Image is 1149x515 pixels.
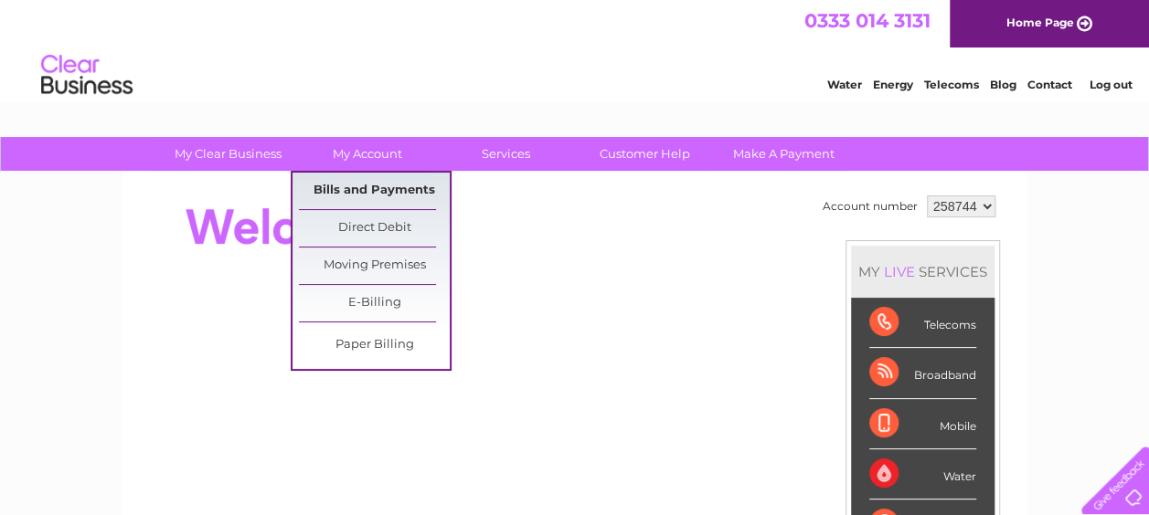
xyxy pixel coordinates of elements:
a: Direct Debit [299,210,450,247]
a: Blog [990,78,1016,91]
a: Bills and Payments [299,173,450,209]
a: 0333 014 3131 [804,9,931,32]
a: Customer Help [569,137,720,171]
div: Clear Business is a trading name of Verastar Limited (registered in [GEOGRAPHIC_DATA] No. 3667643... [144,10,1007,89]
div: Broadband [869,348,976,398]
div: Water [869,449,976,499]
a: Telecoms [924,78,979,91]
a: Moving Premises [299,247,450,284]
div: Mobile [869,399,976,449]
div: MY SERVICES [851,246,995,298]
div: LIVE [880,263,919,280]
a: Energy [873,78,913,91]
a: My Account [292,137,442,171]
a: Make A Payment [708,137,859,171]
img: logo.png [40,47,133,103]
a: Contact [1027,78,1072,91]
td: Account number [818,191,922,222]
a: Paper Billing [299,327,450,363]
a: Log out [1089,78,1132,91]
a: E-Billing [299,285,450,321]
div: Telecoms [869,298,976,348]
a: Services [431,137,581,171]
a: My Clear Business [153,137,303,171]
a: Water [827,78,862,91]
